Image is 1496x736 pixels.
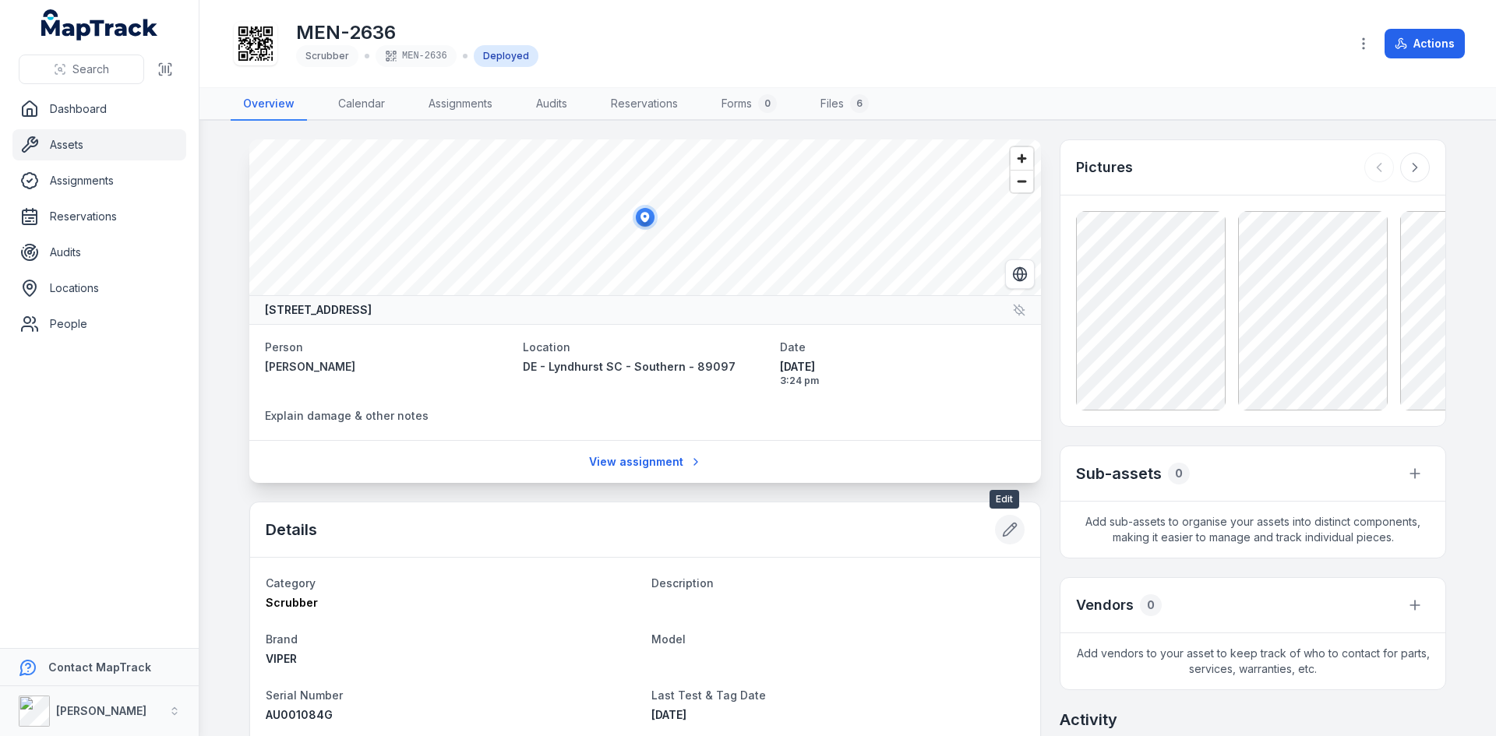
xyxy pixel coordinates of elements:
[780,359,1025,375] span: [DATE]
[1060,709,1117,731] h2: Activity
[758,94,777,113] div: 0
[651,708,686,721] span: [DATE]
[651,576,714,590] span: Description
[266,708,333,721] span: AU001084G
[808,88,881,121] a: Files6
[1005,259,1035,289] button: Switch to Satellite View
[579,447,712,477] a: View assignment
[1011,147,1033,170] button: Zoom in
[524,88,580,121] a: Audits
[651,708,686,721] time: 8/14/2025, 12:00:00 AM
[231,88,307,121] a: Overview
[1060,633,1445,689] span: Add vendors to your asset to keep track of who to contact for parts, services, warranties, etc.
[296,20,538,45] h1: MEN-2636
[12,237,186,268] a: Audits
[709,88,789,121] a: Forms0
[265,302,372,318] strong: [STREET_ADDRESS]
[265,409,429,422] span: Explain damage & other notes
[1076,594,1134,616] h3: Vendors
[266,632,298,646] span: Brand
[1011,170,1033,192] button: Zoom out
[780,375,1025,387] span: 3:24 pm
[523,359,768,375] a: DE - Lyndhurst SC - Southern - 89097
[56,704,146,717] strong: [PERSON_NAME]
[12,201,186,232] a: Reservations
[266,652,297,665] span: VIPER
[12,165,186,196] a: Assignments
[265,359,510,375] a: [PERSON_NAME]
[265,340,303,354] span: Person
[651,688,766,702] span: Last Test & Tag Date
[41,9,158,40] a: MapTrack
[12,129,186,160] a: Assets
[523,360,736,373] span: DE - Lyndhurst SC - Southern - 89097
[72,62,109,77] span: Search
[523,340,570,354] span: Location
[48,660,151,674] strong: Contact MapTrack
[266,596,318,609] span: Scrubber
[474,45,538,67] div: Deployed
[1060,502,1445,558] span: Add sub-assets to organise your assets into distinct components, making it easier to manage and t...
[266,688,343,702] span: Serial Number
[266,519,317,541] h2: Details
[326,88,397,121] a: Calendar
[1168,463,1190,484] div: 0
[12,308,186,340] a: People
[990,490,1019,509] span: Edit
[266,576,316,590] span: Category
[780,359,1025,387] time: 8/14/2025, 3:24:20 PM
[1076,463,1162,484] h2: Sub-assets
[12,273,186,304] a: Locations
[12,93,186,125] a: Dashboard
[850,94,869,113] div: 6
[598,88,690,121] a: Reservations
[249,139,1041,295] canvas: Map
[1076,157,1133,178] h3: Pictures
[376,45,457,67] div: MEN-2636
[416,88,505,121] a: Assignments
[651,632,686,646] span: Model
[305,50,349,62] span: Scrubber
[1385,29,1465,58] button: Actions
[780,340,806,354] span: Date
[19,55,144,84] button: Search
[1140,594,1162,616] div: 0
